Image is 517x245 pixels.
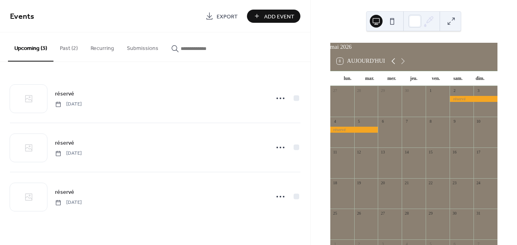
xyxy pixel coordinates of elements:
[452,88,458,94] div: 2
[428,149,434,155] div: 15
[452,211,458,217] div: 30
[476,211,481,217] div: 31
[55,199,82,206] span: [DATE]
[356,119,362,124] div: 5
[55,90,74,98] span: réservé
[428,180,434,186] div: 22
[428,211,434,217] div: 29
[55,187,74,197] a: réservé
[55,139,74,147] span: réservé
[84,32,120,61] button: Recurring
[332,211,338,217] div: 25
[337,71,359,86] div: lun.
[8,32,53,62] button: Upcoming (3)
[476,149,481,155] div: 17
[55,101,82,108] span: [DATE]
[332,119,338,124] div: 4
[380,149,386,155] div: 13
[428,88,434,94] div: 1
[217,12,238,21] span: Export
[476,119,481,124] div: 10
[199,10,244,23] a: Export
[404,211,410,217] div: 28
[425,71,447,86] div: ven.
[55,138,74,147] a: réservé
[380,88,386,94] div: 29
[404,119,410,124] div: 7
[469,71,491,86] div: dim.
[452,149,458,155] div: 16
[330,127,378,133] div: réservé
[10,9,34,24] span: Events
[334,56,388,66] button: 8Aujourd'hui
[264,12,294,21] span: Add Event
[332,88,338,94] div: 27
[356,149,362,155] div: 12
[359,71,381,86] div: mar.
[381,71,403,86] div: mer.
[428,119,434,124] div: 8
[403,71,425,86] div: jeu.
[450,96,497,102] div: réservé
[447,71,469,86] div: sam.
[476,88,481,94] div: 3
[330,43,497,52] div: mai 2026
[55,150,82,157] span: [DATE]
[404,180,410,186] div: 21
[332,180,338,186] div: 18
[356,211,362,217] div: 26
[476,180,481,186] div: 24
[332,149,338,155] div: 11
[380,180,386,186] div: 20
[404,88,410,94] div: 30
[55,89,74,98] a: réservé
[404,149,410,155] div: 14
[452,180,458,186] div: 23
[380,119,386,124] div: 6
[120,32,165,61] button: Submissions
[247,10,300,23] button: Add Event
[380,211,386,217] div: 27
[53,32,84,61] button: Past (2)
[356,88,362,94] div: 28
[55,188,74,197] span: réservé
[356,180,362,186] div: 19
[452,119,458,124] div: 9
